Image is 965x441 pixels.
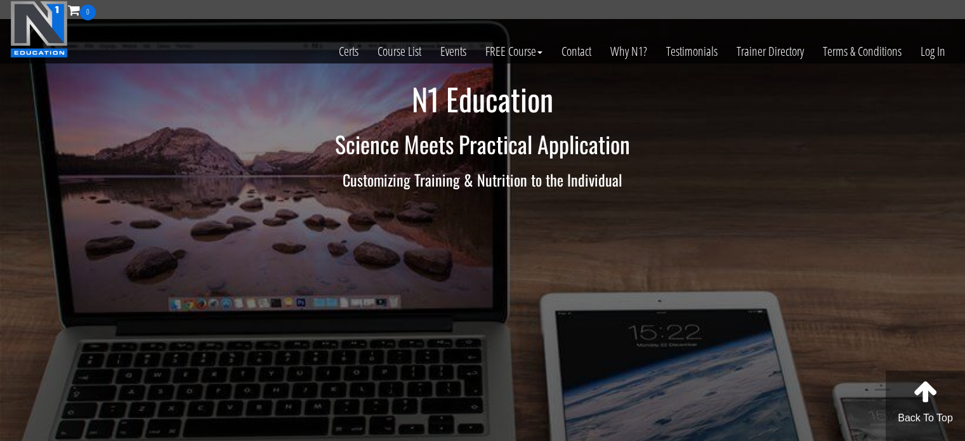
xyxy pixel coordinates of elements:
[368,20,431,82] a: Course List
[431,20,476,82] a: Events
[601,20,657,82] a: Why N1?
[68,1,96,18] a: 0
[727,20,813,82] a: Trainer Directory
[885,411,965,426] p: Back To Top
[657,20,727,82] a: Testimonials
[10,1,68,58] img: n1-education
[112,171,854,188] h3: Customizing Training & Nutrition to the Individual
[476,20,552,82] a: FREE Course
[552,20,601,82] a: Contact
[80,4,96,20] span: 0
[112,131,854,157] h2: Science Meets Practical Application
[112,82,854,116] h1: N1 Education
[329,20,368,82] a: Certs
[813,20,911,82] a: Terms & Conditions
[911,20,955,82] a: Log In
